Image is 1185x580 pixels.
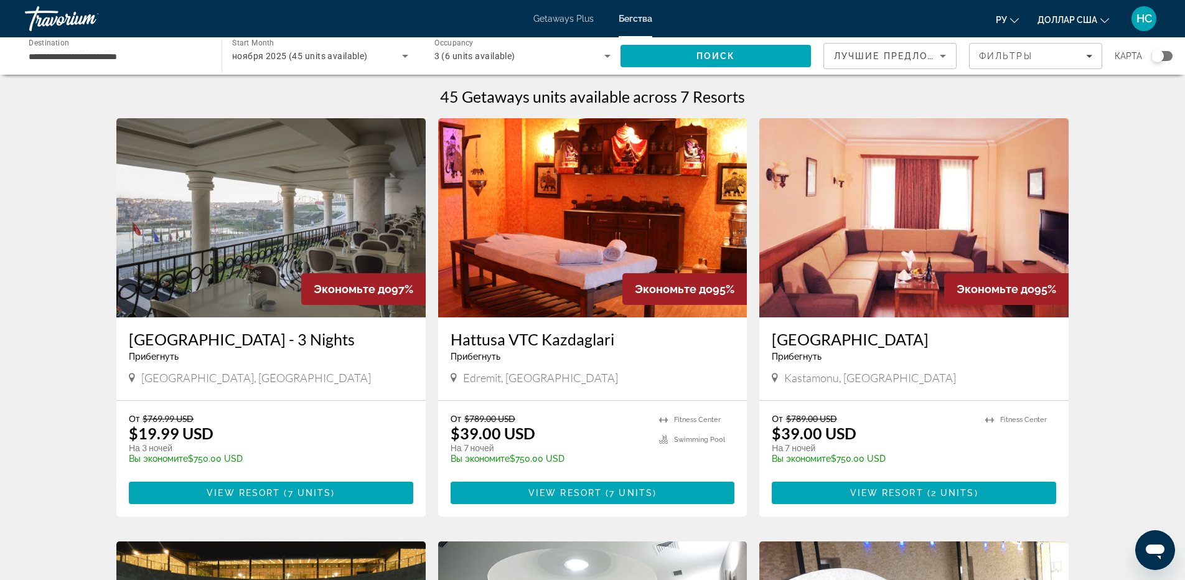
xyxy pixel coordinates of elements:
[979,51,1033,61] span: Фильтры
[957,283,1034,296] span: Экономьте до
[288,488,332,498] span: 7 units
[129,413,139,424] span: От
[674,416,721,424] span: Fitness Center
[772,330,1056,348] a: [GEOGRAPHIC_DATA]
[129,454,188,464] span: Вы экономите
[619,14,652,24] a: Бегства
[772,454,831,464] span: Вы экономите
[1037,15,1097,25] font: доллар США
[29,38,69,47] span: Destination
[772,454,973,464] p: $750.00 USD
[116,118,426,317] img: Vialand Palace Hotel - 3 Nights
[996,15,1007,25] font: ру
[301,273,426,305] div: 97%
[451,424,535,442] p: $39.00 USD
[280,488,335,498] span: ( )
[609,488,653,498] span: 7 units
[129,330,413,348] a: [GEOGRAPHIC_DATA] - 3 Nights
[232,39,274,47] span: Start Month
[533,14,594,24] a: Getaways Plus
[772,442,973,454] p: На 7 ночей
[931,488,975,498] span: 2 units
[621,45,811,67] button: Search
[434,51,515,61] span: 3 (6 units available)
[772,424,856,442] p: $39.00 USD
[635,283,713,296] span: Экономьте до
[696,51,736,61] span: Поиск
[944,273,1069,305] div: 95%
[440,87,745,106] h1: 45 Getaways units available across 7 Resorts
[772,352,822,362] span: Прибегнуть
[850,488,924,498] span: View Resort
[759,118,1069,317] img: Ilgaz Mountain Resort
[451,442,647,454] p: На 7 ночей
[463,371,618,385] span: Edremit, [GEOGRAPHIC_DATA]
[451,330,735,348] a: Hattusa VTC Kazdaglari
[451,454,647,464] p: $750.00 USD
[1128,6,1160,32] button: Меню пользователя
[674,436,725,444] span: Swimming Pool
[129,482,413,504] button: View Resort(7 units)
[451,482,735,504] button: View Resort(7 units)
[528,488,602,498] span: View Resort
[129,424,213,442] p: $19.99 USD
[129,352,179,362] span: Прибегнуть
[314,283,391,296] span: Экономьте до
[129,442,401,454] p: На 3 ночей
[207,488,280,498] span: View Resort
[772,413,782,424] span: От
[834,49,946,63] mat-select: Sort by
[464,413,515,424] span: $789.00 USD
[141,371,371,385] span: [GEOGRAPHIC_DATA], [GEOGRAPHIC_DATA]
[143,413,194,424] span: $769.99 USD
[622,273,747,305] div: 95%
[232,51,368,61] span: ноября 2025 (45 units available)
[1037,11,1109,29] button: Изменить валюту
[784,371,956,385] span: Kastamonu, [GEOGRAPHIC_DATA]
[1135,530,1175,570] iframe: Кнопка запуска окна обмена сообщениями
[772,482,1056,504] button: View Resort(2 units)
[996,11,1019,29] button: Изменить язык
[438,118,747,317] img: Hattusa VTC Kazdaglari
[602,488,657,498] span: ( )
[969,43,1102,69] button: Filters
[29,49,205,64] input: Select destination
[834,51,967,61] span: Лучшие предложения
[451,413,461,424] span: От
[924,488,978,498] span: ( )
[451,352,500,362] span: Прибегнуть
[1000,416,1047,424] span: Fitness Center
[434,39,474,47] span: Occupancy
[786,413,837,424] span: $789.00 USD
[25,2,149,35] a: Травориум
[129,454,401,464] p: $750.00 USD
[451,454,510,464] span: Вы экономите
[1136,12,1152,25] font: НС
[1115,47,1142,65] span: карта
